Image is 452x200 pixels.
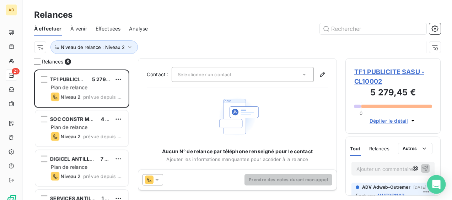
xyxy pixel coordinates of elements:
[377,192,404,199] span: AWF251167
[61,44,125,50] span: Niveau de relance : Niveau 2
[244,174,332,185] button: Prendre des notes durant mon appel
[369,146,389,151] span: Relances
[354,86,432,100] h3: 5 279,45 €
[42,58,63,65] span: Relances
[50,40,138,54] button: Niveau de relance : Niveau 2
[65,59,71,65] span: 8
[34,70,129,200] div: grid
[34,9,72,21] h3: Relances
[370,117,408,124] span: Déplier le détail
[360,110,362,116] span: 0
[101,116,128,122] span: 4 744,45 €
[215,94,260,139] img: Empty state
[50,76,101,82] span: TF1 PUBLICITE SASU
[92,76,119,82] span: 5 279,45 €
[50,116,165,122] span: SOC CONSTR MENUIS INDUST (SOCOMI) SARL
[178,72,231,77] span: Sélectionner un contact
[6,4,17,16] div: AD
[83,94,123,100] span: prévue depuis 41 jours
[413,185,439,189] span: [DATE] 05:28
[51,164,87,170] span: Plan de relance
[61,134,80,139] span: Niveau 2
[96,25,121,32] span: Effectuées
[398,143,432,154] button: Autres
[427,175,446,194] div: Open Intercom Messenger
[61,173,80,179] span: Niveau 2
[129,25,148,32] span: Analyse
[34,25,62,32] span: À effectuer
[12,68,20,74] span: 21
[362,184,410,190] span: ADV Adweb-Outremer
[61,94,80,100] span: Niveau 2
[356,192,375,199] span: Facture :
[367,117,419,125] button: Déplier le détail
[100,156,127,162] span: 7 356,30 €
[50,156,160,162] span: DIGICEL ANTILLES FRANCAISES GUYANE SA
[83,173,123,179] span: prévue depuis 24 jours
[166,156,308,162] span: Ajouter les informations manquantes pour accéder à la relance
[320,23,426,34] input: Rechercher
[51,124,87,130] span: Plan de relance
[354,67,432,86] span: TF1 PUBLICITE SASU - CL10002
[51,84,87,90] span: Plan de relance
[70,25,87,32] span: À venir
[162,148,313,155] span: Aucun N° de relance par téléphone renseigné pour le contact
[83,134,123,139] span: prévue depuis 29 jours
[147,71,172,78] label: Contact :
[350,146,361,151] span: Tout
